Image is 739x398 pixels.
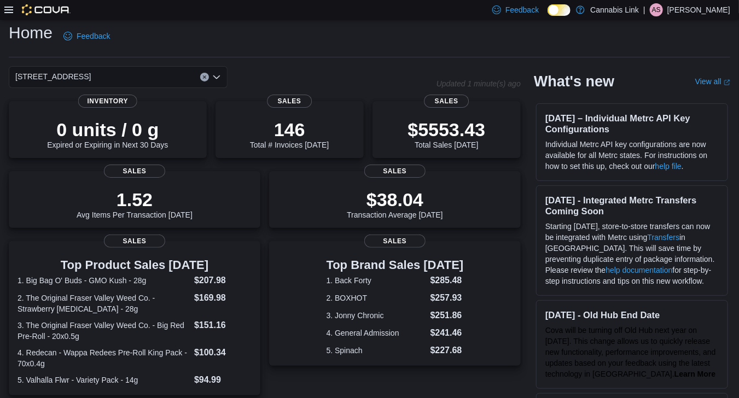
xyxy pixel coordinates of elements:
div: Andrew Stewart [650,3,663,16]
a: help documentation [606,266,673,274]
h3: Top Product Sales [DATE] [18,259,252,272]
a: View allExternal link [695,77,730,86]
dd: $151.16 [194,319,252,332]
dt: 2. BOXHOT [327,292,426,303]
p: Starting [DATE], store-to-store transfers can now be integrated with Metrc using in [GEOGRAPHIC_D... [545,221,719,286]
dd: $285.48 [430,274,464,287]
p: Individual Metrc API key configurations are now available for all Metrc states. For instructions ... [545,139,719,172]
span: Feedback [77,31,110,42]
span: Feedback [505,4,539,15]
div: Total # Invoices [DATE] [250,119,329,149]
dt: 3. The Original Fraser Valley Weed Co. - Big Red Pre-Roll - 20x0.5g [18,320,190,342]
dd: $241.46 [430,326,464,340]
span: Sales [424,95,469,108]
dd: $257.93 [430,291,464,305]
div: Avg Items Per Transaction [DATE] [77,189,193,219]
p: 1.52 [77,189,193,210]
dt: 3. Jonny Chronic [327,310,426,321]
span: Sales [104,235,165,248]
button: Open list of options [212,73,221,81]
span: Sales [364,235,426,248]
h2: What's new [534,73,614,90]
dt: 1. Back Forty [327,275,426,286]
dt: 4. General Admission [327,327,426,338]
h3: [DATE] - Integrated Metrc Transfers Coming Soon [545,195,719,216]
dd: $169.98 [194,291,252,305]
dt: 5. Valhalla Flwr - Variety Pack - 14g [18,374,190,385]
h1: Home [9,22,53,44]
dd: $251.86 [430,309,464,322]
span: Sales [104,165,165,178]
img: Cova [22,4,71,15]
h3: [DATE] - Old Hub End Date [545,309,719,320]
dt: 2. The Original Fraser Valley Weed Co. - Strawberry [MEDICAL_DATA] - 28g [18,292,190,314]
div: Total Sales [DATE] [408,119,485,149]
p: 146 [250,119,329,141]
a: Transfers [648,233,680,242]
span: Sales [364,165,426,178]
span: [STREET_ADDRESS] [15,70,91,83]
a: Learn More [674,370,715,378]
a: help file [655,162,682,171]
dt: 4. Redecan - Wappa Redees Pre-Roll King Pack - 70x0.4g [18,347,190,369]
dt: 1. Big Bag O' Buds - GMO Kush - 28g [18,275,190,286]
span: Inventory [78,95,137,108]
div: Expired or Expiring in Next 30 Days [47,119,168,149]
h3: [DATE] – Individual Metrc API Key Configurations [545,113,719,134]
dd: $227.68 [430,344,464,357]
dd: $207.98 [194,274,252,287]
p: Updated 1 minute(s) ago [437,79,521,88]
span: AS [652,3,661,16]
p: | [643,3,645,16]
span: Cova will be turning off Old Hub next year on [DATE]. This change allows us to quickly release ne... [545,326,716,378]
span: Sales [267,95,312,108]
button: Clear input [200,73,209,81]
svg: External link [724,79,730,86]
p: $38.04 [347,189,443,210]
p: 0 units / 0 g [47,119,168,141]
dt: 5. Spinach [327,345,426,356]
a: Feedback [59,25,114,47]
p: $5553.43 [408,119,485,141]
div: Transaction Average [DATE] [347,189,443,219]
p: Cannabis Link [590,3,639,16]
dd: $94.99 [194,373,252,387]
dd: $100.34 [194,346,252,359]
h3: Top Brand Sales [DATE] [327,259,464,272]
input: Dark Mode [548,4,571,16]
p: [PERSON_NAME] [667,3,730,16]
